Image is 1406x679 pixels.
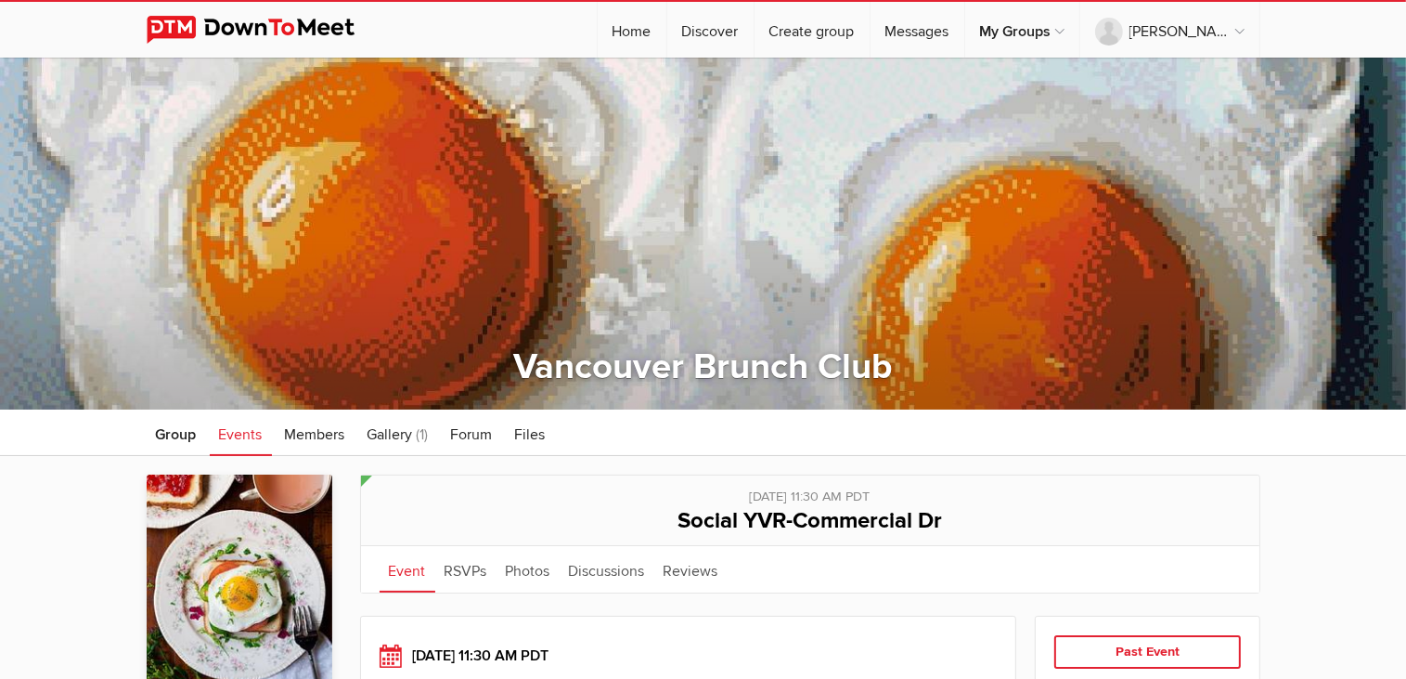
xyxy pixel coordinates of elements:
span: Gallery [368,425,413,444]
a: Files [506,410,555,456]
span: Social YVR-Commercial Dr [677,507,942,534]
a: Forum [442,410,502,456]
a: Gallery (1) [358,410,438,456]
span: Members [285,425,345,444]
a: Photos [497,546,560,593]
a: Create group [755,2,870,58]
a: Members [276,410,355,456]
span: Forum [451,425,493,444]
a: [PERSON_NAME] [1080,2,1259,58]
a: Events [210,410,272,456]
span: Files [515,425,546,444]
a: RSVPs [435,546,497,593]
a: Messages [871,2,964,58]
div: [DATE] 11:30 AM PDT [380,645,998,667]
a: Vancouver Brunch Club [513,346,893,388]
a: Reviews [654,546,728,593]
a: Home [598,2,666,58]
div: Past Event [1054,635,1241,669]
a: My Groups [965,2,1079,58]
span: Group [156,425,197,444]
div: [DATE] 11:30 AM PDT [380,476,1241,507]
a: Event [380,546,435,593]
a: Group [147,410,206,456]
a: Discussions [560,546,654,593]
span: (1) [417,425,429,444]
span: Events [219,425,263,444]
img: DownToMeet [147,16,383,44]
a: Discover [667,2,754,58]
